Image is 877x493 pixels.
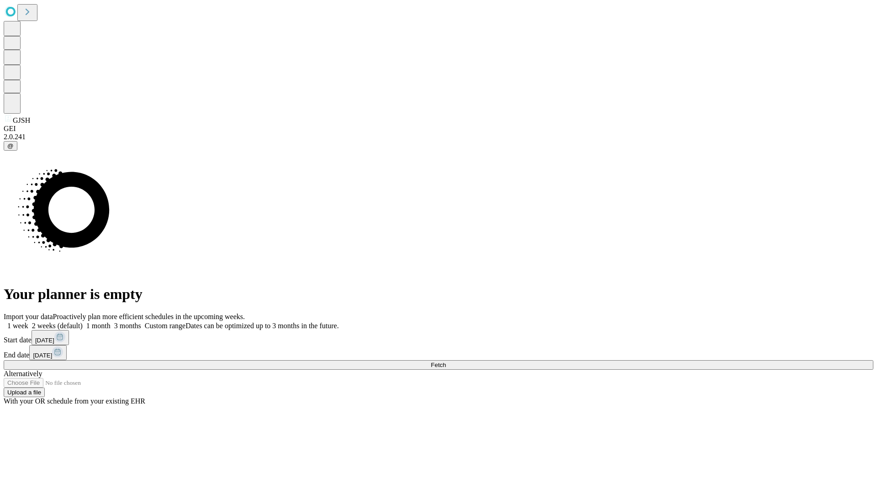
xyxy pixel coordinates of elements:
span: Dates can be optimized up to 3 months in the future. [185,322,338,330]
span: 2 weeks (default) [32,322,83,330]
span: 3 months [114,322,141,330]
button: @ [4,141,17,151]
span: @ [7,142,14,149]
span: GJSH [13,116,30,124]
span: 1 week [7,322,28,330]
button: Upload a file [4,388,45,397]
span: [DATE] [33,352,52,359]
span: [DATE] [35,337,54,344]
div: End date [4,345,873,360]
span: Alternatively [4,370,42,378]
button: [DATE] [32,330,69,345]
button: Fetch [4,360,873,370]
span: With your OR schedule from your existing EHR [4,397,145,405]
div: 2.0.241 [4,133,873,141]
span: Fetch [431,362,446,368]
h1: Your planner is empty [4,286,873,303]
span: Import your data [4,313,53,320]
div: GEI [4,125,873,133]
span: 1 month [86,322,111,330]
span: Proactively plan more efficient schedules in the upcoming weeks. [53,313,245,320]
button: [DATE] [29,345,67,360]
div: Start date [4,330,873,345]
span: Custom range [145,322,185,330]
